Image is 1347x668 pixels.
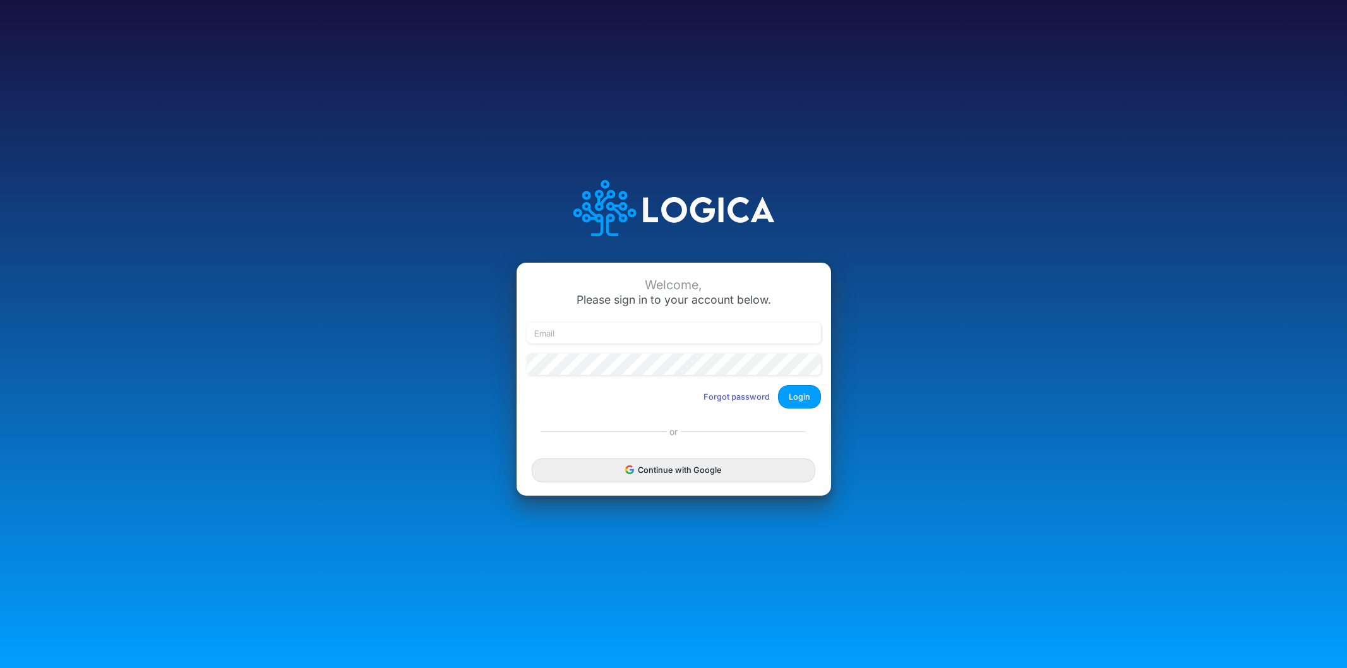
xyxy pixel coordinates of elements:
[527,323,821,344] input: Email
[577,293,771,306] span: Please sign in to your account below.
[695,386,778,407] button: Forgot password
[532,458,815,482] button: Continue with Google
[778,385,821,409] button: Login
[527,278,821,292] div: Welcome,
